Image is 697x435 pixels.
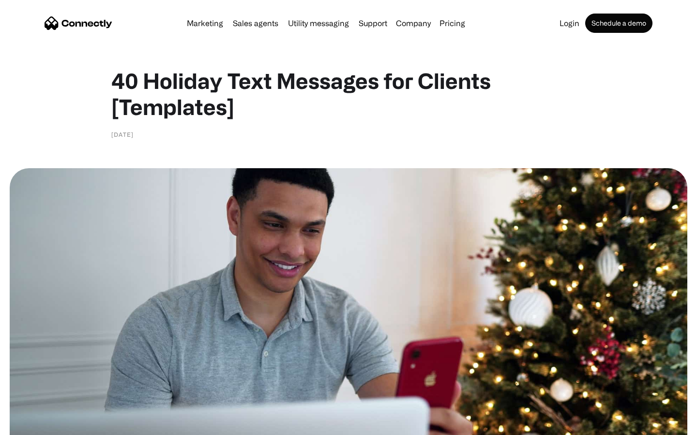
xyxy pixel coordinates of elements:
a: Utility messaging [284,19,353,27]
h1: 40 Holiday Text Messages for Clients [Templates] [111,68,586,120]
ul: Language list [19,418,58,432]
a: Marketing [183,19,227,27]
a: Support [355,19,391,27]
aside: Language selected: English [10,418,58,432]
a: Schedule a demo [585,14,652,33]
a: Sales agents [229,19,282,27]
a: Login [556,19,583,27]
div: Company [396,16,431,30]
div: [DATE] [111,130,134,139]
a: Pricing [436,19,469,27]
